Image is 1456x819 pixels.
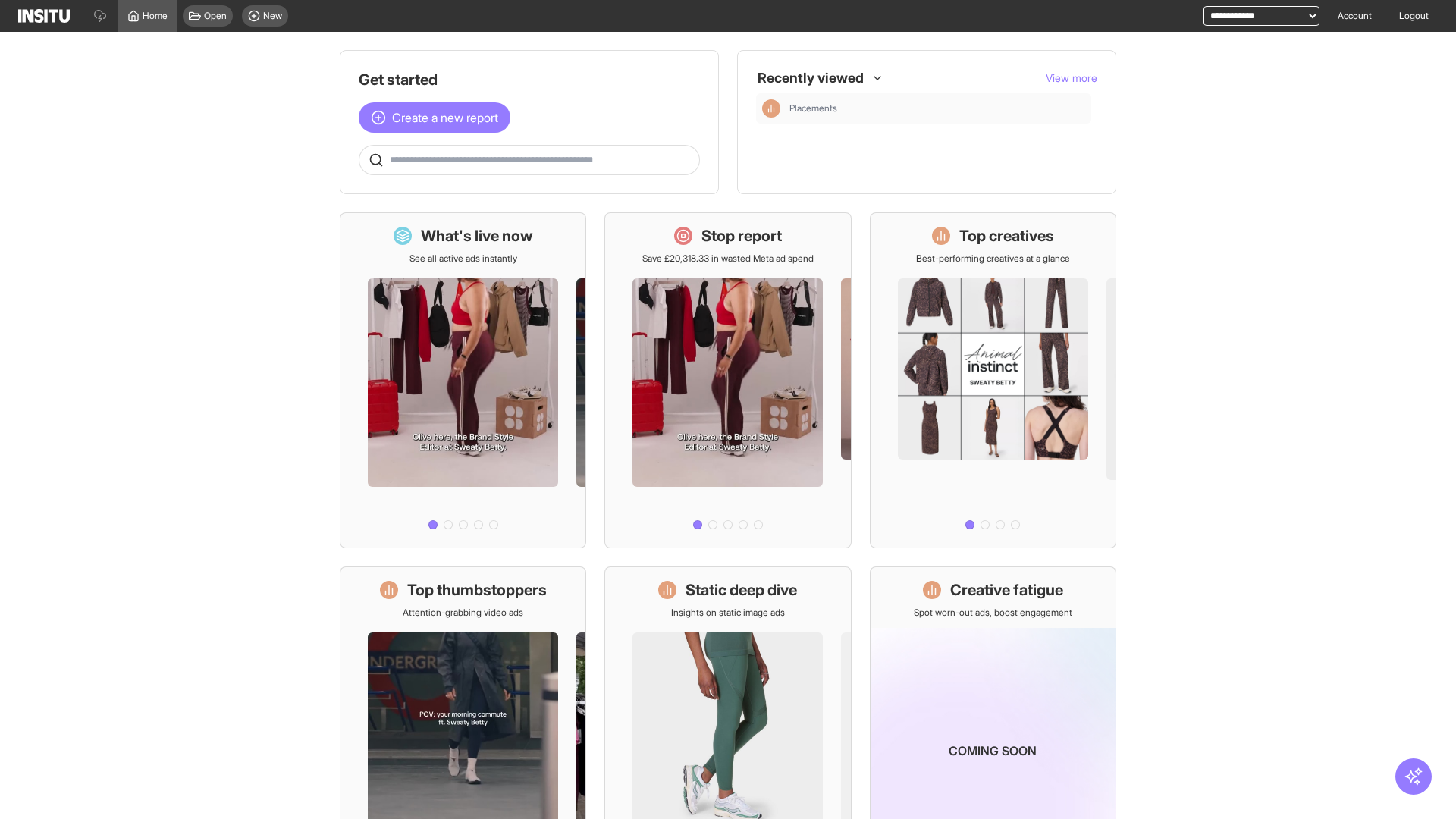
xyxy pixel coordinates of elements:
[409,253,517,265] p: See all active ads instantly
[403,607,523,619] p: Attention-grabbing video ads
[18,9,70,23] img: Logo
[701,225,782,246] h1: Stop report
[204,10,227,22] span: Open
[359,69,700,90] h1: Get started
[762,99,780,118] div: Insights
[340,212,586,548] a: What's live nowSee all active ads instantly
[407,579,547,601] h1: Top thumbstoppers
[392,108,498,127] span: Create a new report
[686,579,797,601] h1: Static deep dive
[421,225,533,246] h1: What's live now
[916,253,1070,265] p: Best-performing creatives at a glance
[263,10,282,22] span: New
[789,102,837,115] span: Placements
[789,102,1085,115] span: Placements
[359,102,510,133] button: Create a new report
[1046,71,1097,86] button: View more
[143,10,168,22] span: Home
[604,212,851,548] a: Stop reportSave £20,318.33 in wasted Meta ad spend
[671,607,785,619] p: Insights on static image ads
[959,225,1054,246] h1: Top creatives
[1046,71,1097,84] span: View more
[870,212,1116,548] a: Top creativesBest-performing creatives at a glance
[642,253,814,265] p: Save £20,318.33 in wasted Meta ad spend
